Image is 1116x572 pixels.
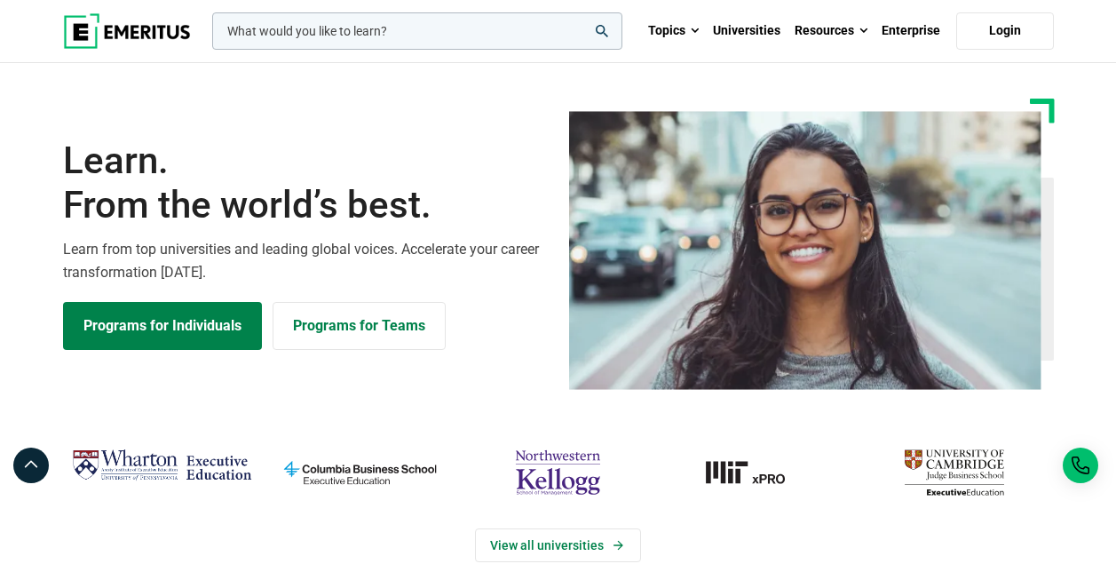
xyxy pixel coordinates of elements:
[273,302,446,350] a: Explore for Business
[569,111,1041,390] img: Learn from the world's best
[956,12,1054,50] a: Login
[270,443,450,502] img: columbia-business-school
[63,139,548,228] h1: Learn.
[475,528,641,562] a: View Universities
[666,443,846,502] img: MIT xPRO
[666,443,846,502] a: MIT-xPRO
[63,183,548,227] span: From the world’s best.
[468,443,648,502] img: northwestern-kellogg
[212,12,622,50] input: woocommerce-product-search-field-0
[63,302,262,350] a: Explore Programs
[72,443,252,488] img: Wharton Executive Education
[864,443,1044,502] img: cambridge-judge-business-school
[63,238,548,283] p: Learn from top universities and leading global voices. Accelerate your career transformation [DATE].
